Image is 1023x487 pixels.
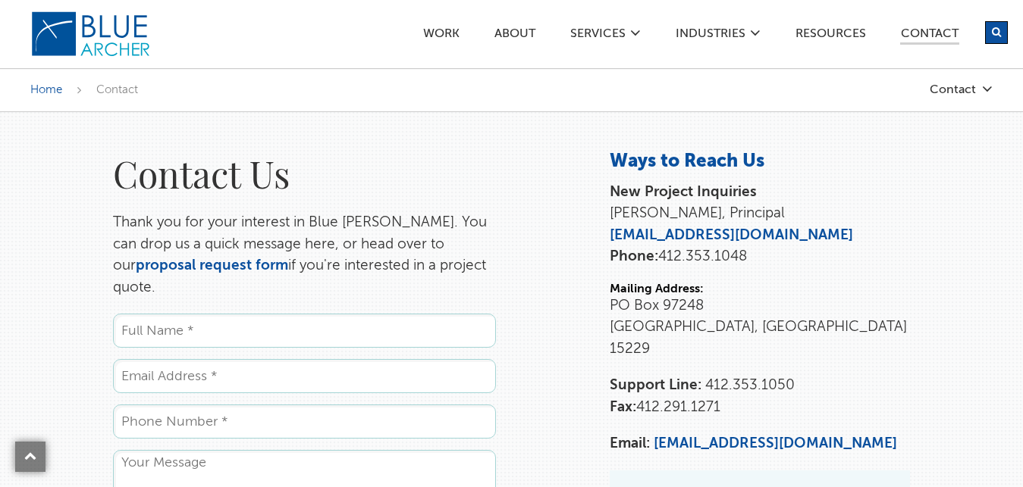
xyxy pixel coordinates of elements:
[113,212,496,298] p: Thank you for your interest in Blue [PERSON_NAME]. You can drop us a quick message here, or head ...
[610,185,757,199] strong: New Project Inquiries
[96,84,138,95] span: Contact
[610,228,853,242] a: [EMAIL_ADDRESS][DOMAIN_NAME]
[900,28,959,45] a: Contact
[610,283,704,295] strong: Mailing Address:
[113,314,496,348] input: Full Name *
[113,359,496,393] input: Email Address *
[113,404,496,439] input: Phone Number *
[610,400,636,414] strong: Fax:
[841,83,993,96] a: Contact
[705,378,795,392] span: 412.353.1050
[610,375,910,418] p: 412.291.1271
[422,28,460,44] a: Work
[30,84,62,95] a: Home
[494,28,536,44] a: ABOUT
[610,436,650,451] strong: Email:
[610,150,910,174] h3: Ways to Reach Us
[654,436,897,451] a: [EMAIL_ADDRESS][DOMAIN_NAME]
[113,150,496,197] h1: Contact Us
[136,258,288,273] a: proposal request form
[30,11,152,58] img: Blue Archer Logo
[570,28,626,44] a: SERVICES
[610,182,910,268] p: [PERSON_NAME], Principal 412.353.1048
[610,295,910,361] p: PO Box 97248 [GEOGRAPHIC_DATA], [GEOGRAPHIC_DATA] 15229
[795,28,867,44] a: Resources
[610,378,701,392] strong: Support Line:
[675,28,746,44] a: Industries
[610,249,658,264] strong: Phone:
